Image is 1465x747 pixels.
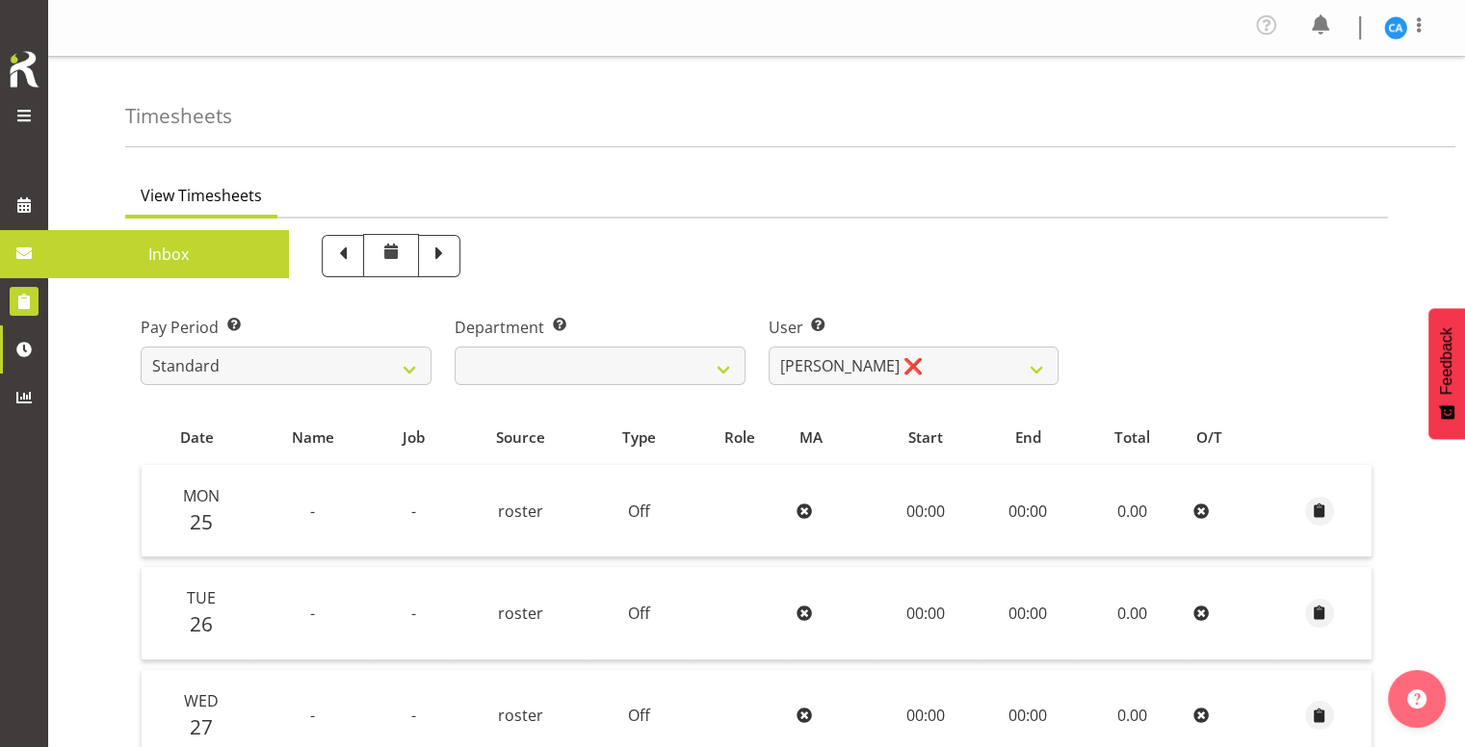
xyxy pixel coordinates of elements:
div: Job [383,426,443,449]
div: Name [264,426,362,449]
span: Inbox [58,240,279,269]
span: Feedback [1438,327,1455,395]
a: Inbox [48,230,289,278]
img: caleb-armstrong11852.jpg [1384,16,1407,39]
div: End [989,426,1067,449]
span: Wed [184,690,219,711]
div: Start [883,426,967,449]
td: 00:00 [873,465,978,557]
div: Date [152,426,242,449]
td: 0.00 [1078,465,1185,557]
div: Total [1089,426,1174,449]
label: User [769,316,1060,339]
img: help-xxl-2.png [1407,689,1426,708]
span: View Timesheets [141,184,262,207]
div: Role [701,426,777,449]
span: - [411,501,416,522]
span: Mon [183,485,220,506]
td: 0.00 [1078,567,1185,659]
span: - [310,501,315,522]
span: roster [498,603,543,624]
span: 26 [190,610,213,637]
td: 00:00 [978,465,1078,557]
td: Off [587,465,691,557]
span: - [310,603,315,624]
div: MA [799,426,861,449]
span: 27 [190,713,213,740]
h4: Timesheets [125,105,232,127]
img: Rosterit icon logo [5,48,43,90]
label: Pay Period [141,316,432,339]
span: 25 [190,508,213,535]
span: Tue [187,587,216,608]
div: Type [598,426,680,449]
span: - [310,705,315,726]
span: roster [498,501,543,522]
span: - [411,705,416,726]
div: O/T [1196,426,1264,449]
label: Department [455,316,746,339]
td: Off [587,567,691,659]
td: 00:00 [978,567,1078,659]
button: Feedback - Show survey [1428,308,1465,439]
td: 00:00 [873,567,978,659]
span: - [411,603,416,624]
span: roster [498,705,543,726]
div: Source [465,426,576,449]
